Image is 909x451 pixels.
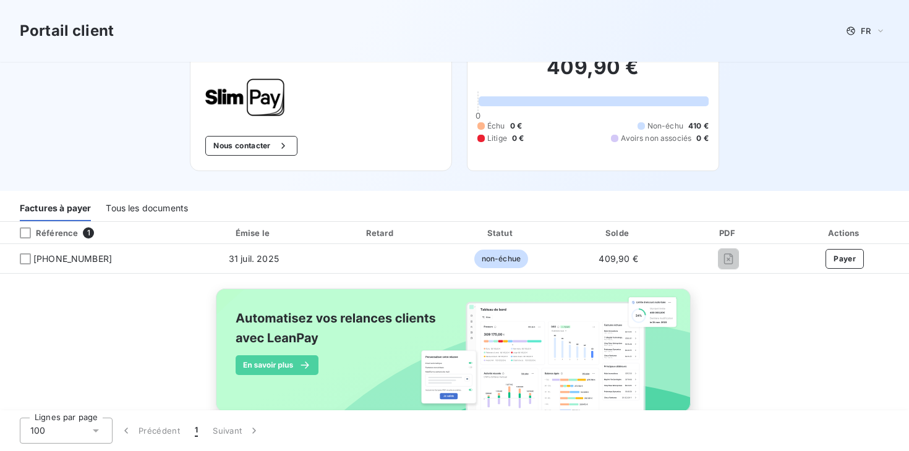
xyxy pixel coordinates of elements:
[205,136,297,156] button: Nous contacter
[444,227,558,239] div: Statut
[599,253,638,264] span: 409,90 €
[477,55,709,92] h2: 409,90 €
[10,227,78,238] div: Référence
[487,120,505,132] span: Échu
[647,120,683,132] span: Non-échu
[113,418,187,444] button: Précédent
[783,227,907,239] div: Actions
[20,195,91,221] div: Factures à payer
[679,227,778,239] div: PDF
[205,281,704,433] img: banner
[83,227,94,238] span: 1
[826,249,864,269] button: Payer
[512,133,524,144] span: 0 €
[229,253,279,264] span: 31 juil. 2025
[696,133,708,144] span: 0 €
[563,227,673,239] div: Solde
[30,424,45,437] span: 100
[190,227,317,239] div: Émise le
[106,195,188,221] div: Tous les documents
[195,424,198,437] span: 1
[205,418,268,444] button: Suivant
[688,120,709,132] span: 410 €
[861,26,871,36] span: FR
[510,120,522,132] span: 0 €
[476,111,480,120] span: 0
[474,250,528,268] span: non-échue
[20,20,114,42] h3: Portail client
[621,133,691,144] span: Avoirs non associés
[487,133,507,144] span: Litige
[187,418,205,444] button: 1
[322,227,439,239] div: Retard
[205,78,284,116] img: Company logo
[33,253,112,265] span: [PHONE_NUMBER]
